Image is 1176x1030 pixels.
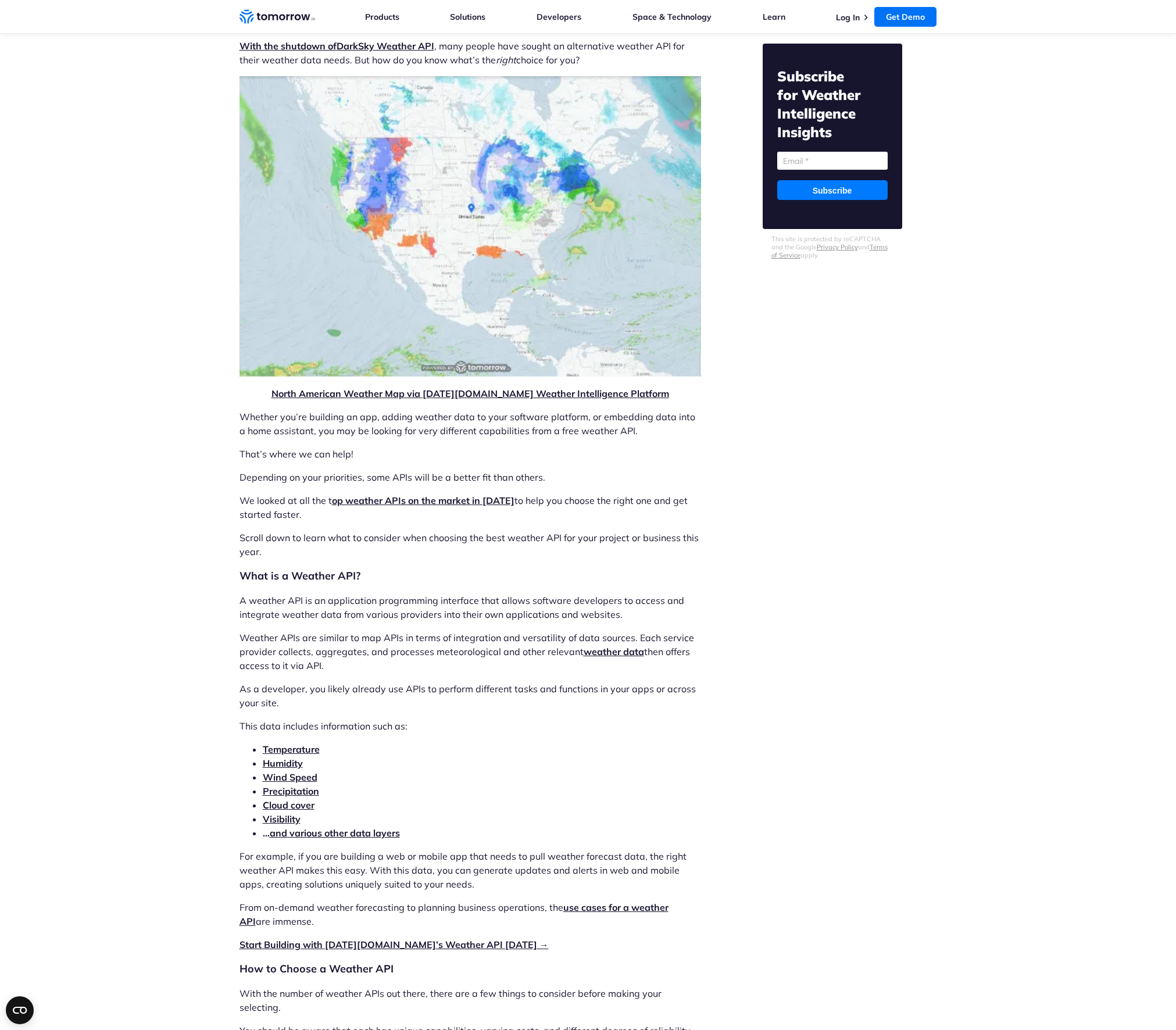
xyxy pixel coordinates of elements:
span: With the shutdown of [240,40,358,52]
a: Humidity [263,757,303,769]
a: weather data [584,646,644,657]
h2: What is a Weather API? [240,568,701,584]
a: use cases for a weather API [240,902,669,927]
p: A weather API is an application programming interface that allows software developers to access a... [240,593,701,621]
a: With the shutdown ofDarkSky Weather API [240,40,434,52]
p: As a developer, you likely already use APIs to perform different tasks and functions in your apps... [240,682,701,710]
i: right [496,54,516,66]
h2: How to Choose a Weather API [240,961,701,977]
p: Weather APIs are similar to map APIs in terms of integration and versatility of data sources. Eac... [240,631,701,673]
a: North American Weather Map via [DATE][DOMAIN_NAME] Weather Intelligence Platform [271,388,669,399]
input: Subscribe [777,180,888,200]
a: Log In [836,12,860,23]
img: weather map - US [240,76,701,377]
a: Visibility [263,813,301,825]
p: This data includes information such as: [240,719,701,733]
p: From on-demand weather forecasting to planning business operations, the are immense. [240,900,701,928]
p: Depending on your priorities, some APIs will be a better fit than others. [240,470,701,484]
a: Precipitation [263,785,319,797]
h2: Subscribe for Weather Intelligence Insights [777,67,888,141]
a: Products [365,12,399,22]
a: Terms of Service [771,243,888,259]
a: Developers [537,12,581,22]
p: That’s where we can help! [240,447,701,461]
b: Dark [337,40,358,52]
a: op weather APIs on the market in [DATE] [332,495,514,506]
strong: … [263,827,400,839]
p: For example, if you are building a web or mobile app that needs to pull weather forecast data, th... [240,849,701,891]
a: Space & Technology [632,12,712,22]
p: Scroll down to learn what to consider when choosing the best weather API for your project or busi... [240,531,701,559]
a: Home link [240,8,315,26]
p: We looked at all the t to help you choose the right one and get started faster. [240,493,701,521]
a: Get Demo [874,7,936,27]
a: Solutions [450,12,485,22]
a: and various other data layers [270,827,400,839]
input: Email * [777,152,888,170]
a: Start Building with [DATE][DOMAIN_NAME]’s Weather API [DATE] → [240,939,549,950]
a: Privacy Policy [817,243,858,251]
p: With the number of weather APIs out there, there are a few things to consider before making your ... [240,986,701,1014]
button: Open CMP widget [6,996,34,1024]
a: Temperature [263,743,320,755]
a: Learn [763,12,785,22]
p: Whether you’re building an app, adding weather data to your software platform, or embedding data ... [240,410,701,438]
a: Cloud cover [263,799,314,811]
p: This site is protected by reCAPTCHA and the Google and apply. [771,235,893,259]
p: , many people have sought an alternative weather API for their weather data needs. But how do you... [240,39,701,67]
a: Wind Speed [263,771,317,783]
